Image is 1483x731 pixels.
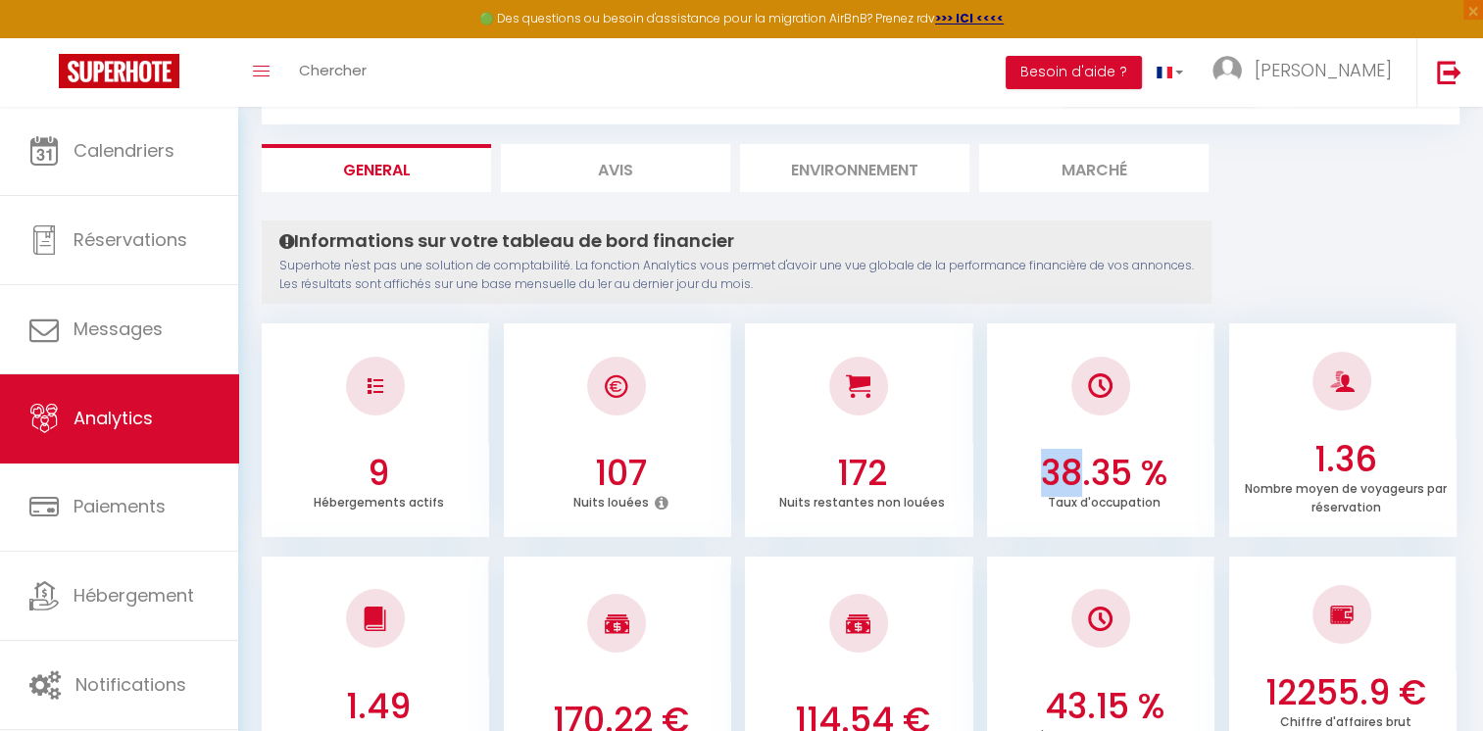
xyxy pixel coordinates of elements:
[262,144,491,192] li: General
[1212,56,1242,85] img: ...
[1437,60,1461,84] img: logout
[515,453,726,494] h3: 107
[573,490,649,511] p: Nuits louées
[279,257,1194,294] p: Superhote n'est pas une solution de comptabilité. La fonction Analytics vous permet d'avoir une v...
[284,38,381,107] a: Chercher
[74,317,163,341] span: Messages
[935,10,1004,26] a: >>> ICI <<<<
[979,144,1209,192] li: Marché
[75,672,186,697] span: Notifications
[1255,58,1392,82] span: [PERSON_NAME]
[1088,607,1112,631] img: NO IMAGE
[299,60,367,80] span: Chercher
[74,583,194,608] span: Hébergement
[368,378,383,394] img: NO IMAGE
[1240,439,1452,480] h3: 1.36
[273,686,485,727] h3: 1.49
[501,144,730,192] li: Avis
[1198,38,1416,107] a: ... [PERSON_NAME]
[999,453,1211,494] h3: 38.35 %
[59,54,179,88] img: Super Booking
[74,138,174,163] span: Calendriers
[74,406,153,430] span: Analytics
[74,494,166,518] span: Paiements
[314,490,444,511] p: Hébergements actifs
[279,230,1194,252] h4: Informations sur votre tableau de bord financier
[1240,672,1452,713] h3: 12255.9 €
[740,144,969,192] li: Environnement
[1245,476,1447,515] p: Nombre moyen de voyageurs par réservation
[1048,490,1161,511] p: Taux d'occupation
[1006,56,1142,89] button: Besoin d'aide ?
[999,686,1211,727] h3: 43.15 %
[779,490,945,511] p: Nuits restantes non louées
[273,453,485,494] h3: 9
[757,453,968,494] h3: 172
[74,227,187,252] span: Réservations
[1330,603,1355,626] img: NO IMAGE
